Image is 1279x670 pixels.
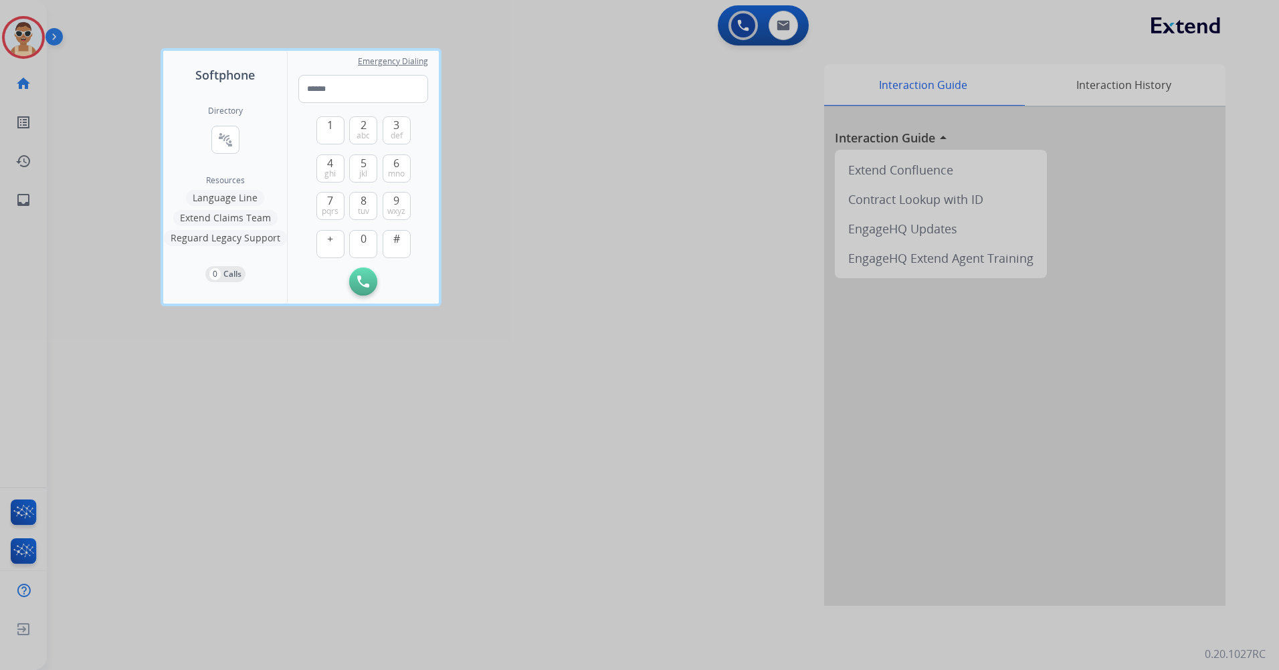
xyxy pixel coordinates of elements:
button: 5jkl [349,154,377,183]
span: 6 [393,155,399,171]
span: pqrs [322,206,338,217]
span: 7 [327,193,333,209]
span: 1 [327,117,333,133]
span: 5 [361,155,367,171]
span: 2 [361,117,367,133]
span: wxyz [387,206,405,217]
button: 3def [383,116,411,144]
button: Language Line [186,190,264,206]
button: Reguard Legacy Support [164,230,287,246]
img: call-button [357,275,369,288]
span: 4 [327,155,333,171]
h2: Directory [208,106,243,116]
mat-icon: connect_without_contact [217,132,233,148]
span: def [391,130,403,141]
span: 0 [361,231,367,247]
button: Extend Claims Team [173,210,278,226]
button: 7pqrs [316,192,345,220]
button: # [383,230,411,258]
span: ghi [324,169,336,179]
span: + [327,231,333,247]
p: 0 [209,268,221,280]
span: 9 [393,193,399,209]
button: 4ghi [316,154,345,183]
span: 3 [393,117,399,133]
button: 0 [349,230,377,258]
span: abc [357,130,370,141]
button: 1 [316,116,345,144]
button: 8tuv [349,192,377,220]
span: # [393,231,400,247]
button: 9wxyz [383,192,411,220]
button: 2abc [349,116,377,144]
button: 0Calls [205,266,245,282]
span: Resources [206,175,245,186]
span: mno [388,169,405,179]
span: Softphone [195,66,255,84]
p: 0.20.1027RC [1205,646,1266,662]
span: tuv [358,206,369,217]
button: + [316,230,345,258]
p: Calls [223,268,241,280]
span: jkl [359,169,367,179]
span: Emergency Dialing [358,56,428,67]
span: 8 [361,193,367,209]
button: 6mno [383,154,411,183]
